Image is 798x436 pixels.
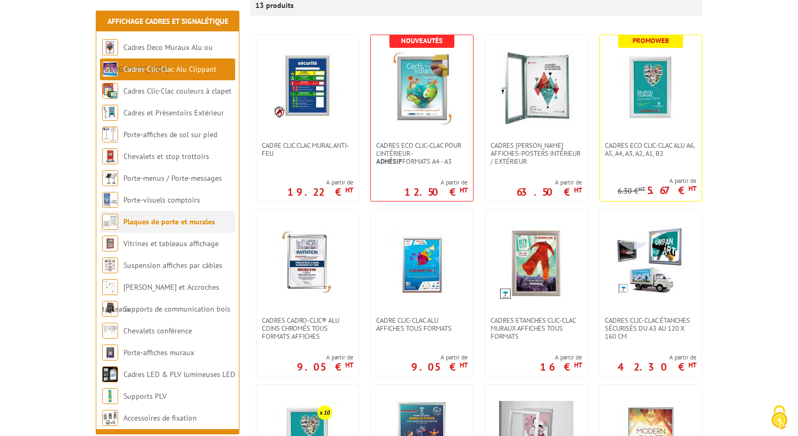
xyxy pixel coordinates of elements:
img: Cadres Eco Clic-Clac alu A6, A5, A4, A3, A2, A1, B2 [613,51,688,125]
p: 12.50 € [404,189,468,195]
span: A partir de [404,178,468,187]
a: Cadres LED & PLV lumineuses LED [123,370,235,379]
p: 16 € [540,364,582,370]
a: Porte-affiches muraux [123,348,194,357]
a: Porte-menus / Porte-messages [123,173,222,183]
sup: HT [688,360,696,370]
a: Cadres Deco Muraux Alu ou [GEOGRAPHIC_DATA] [102,43,213,74]
span: Cadres [PERSON_NAME] affiches-posters intérieur / extérieur [491,141,582,165]
img: Cadres Cadro-Clic® Alu coins chromés tous formats affiches [270,226,345,300]
img: Cadre CLIC CLAC Mural ANTI-FEU [273,51,342,120]
img: Chevalets et stop trottoirs [102,148,118,164]
a: Cadres Clic-Clac Alu Clippant [123,64,217,74]
a: Cadres Eco Clic-Clac alu A6, A5, A4, A3, A2, A1, B2 [600,141,702,157]
img: Accessoires de fixation [102,410,118,426]
sup: HT [688,184,696,193]
img: Porte-affiches de sol sur pied [102,127,118,142]
span: Cadres Cadro-Clic® Alu coins chromés tous formats affiches [262,316,353,340]
a: Cadres Etanches Clic-Clac muraux affiches tous formats [485,316,587,340]
img: Porte-affiches muraux [102,345,118,360]
a: [PERSON_NAME] et Accroches tableaux [102,282,219,314]
p: 63.50 € [517,189,582,195]
img: Supports PLV [102,388,118,404]
strong: Adhésif [376,157,402,166]
sup: HT [345,186,353,195]
a: Cadres et Présentoirs Extérieur [123,108,224,118]
span: A partir de [287,178,353,187]
img: Suspension affiches par câbles [102,257,118,273]
a: Accessoires de fixation [123,413,197,423]
p: 5.67 € [647,187,696,194]
a: Plaques de porte et murales [123,217,215,227]
a: Cadres [PERSON_NAME] affiches-posters intérieur / extérieur [485,141,587,165]
span: Cadres Etanches Clic-Clac muraux affiches tous formats [491,316,582,340]
a: Cadres Eco Clic-Clac pour l'intérieur -Adhésifformats A4 - A3 [371,141,473,165]
span: Cadre Clic-Clac Alu affiches tous formats [376,316,468,332]
a: Supports de communication bois [123,304,230,314]
b: Nouveautés [401,36,443,45]
sup: HT [345,360,353,370]
span: A partir de [517,178,582,187]
sup: HT [460,186,468,195]
img: Chevalets conférence [102,323,118,339]
sup: HT [638,185,645,192]
a: Porte-affiches de sol sur pied [123,130,217,139]
a: Suspension affiches par câbles [123,261,222,270]
a: Vitrines et tableaux affichage [123,239,219,248]
button: Cookies (fenêtre modale) [761,400,798,436]
img: Cadres Eco Clic-Clac pour l'intérieur - <strong>Adhésif</strong> formats A4 - A3 [385,51,459,125]
sup: HT [574,360,582,370]
img: Cadres Etanches Clic-Clac muraux affiches tous formats [499,226,573,300]
img: Cadres LED & PLV lumineuses LED [102,366,118,382]
span: Cadres Eco Clic-Clac alu A6, A5, A4, A3, A2, A1, B2 [605,141,696,157]
span: A partir de [297,353,353,362]
img: Cadre Clic-Clac Alu affiches tous formats [385,226,459,300]
a: Cadres Clic-Clac Étanches Sécurisés du A3 au 120 x 160 cm [600,316,702,340]
sup: HT [574,186,582,195]
img: Cadres vitrines affiches-posters intérieur / extérieur [499,51,573,125]
a: Cadres Cadro-Clic® Alu coins chromés tous formats affiches [256,316,359,340]
a: Affichage Cadres et Signalétique [107,16,228,26]
span: A partir de [618,177,696,185]
img: Vitrines et tableaux affichage [102,236,118,251]
span: Cadres Eco Clic-Clac pour l'intérieur - formats A4 - A3 [376,141,468,165]
p: 9.05 € [297,364,353,370]
a: Cadres Clic-Clac couleurs à clapet [123,86,231,96]
img: Plaques de porte et murales [102,214,118,230]
span: Cadres Clic-Clac Étanches Sécurisés du A3 au 120 x 160 cm [605,316,696,340]
img: Cadres Deco Muraux Alu ou Bois [102,39,118,55]
a: Porte-visuels comptoirs [123,195,200,205]
p: 6.30 € [618,187,645,195]
b: Promoweb [633,36,669,45]
a: Chevalets conférence [123,326,192,336]
img: Cadres Clic-Clac couleurs à clapet [102,83,118,99]
a: Supports PLV [123,391,167,401]
a: Cadre CLIC CLAC Mural ANTI-FEU [256,141,359,157]
span: A partir de [618,353,696,362]
p: 9.05 € [411,364,468,370]
sup: HT [460,360,468,370]
img: Cookies (fenêtre modale) [766,404,793,431]
p: 19.22 € [287,189,353,195]
span: A partir de [411,353,468,362]
img: Cadres et Présentoirs Extérieur [102,105,118,121]
a: Cadre Clic-Clac Alu affiches tous formats [371,316,473,332]
img: Cadres Clic-Clac Étanches Sécurisés du A3 au 120 x 160 cm [616,226,685,295]
p: 42.30 € [618,364,696,370]
img: Porte-menus / Porte-messages [102,170,118,186]
img: Cimaises et Accroches tableaux [102,279,118,295]
a: Chevalets et stop trottoirs [123,152,209,161]
img: Porte-visuels comptoirs [102,192,118,208]
span: A partir de [540,353,582,362]
span: Cadre CLIC CLAC Mural ANTI-FEU [262,141,353,157]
